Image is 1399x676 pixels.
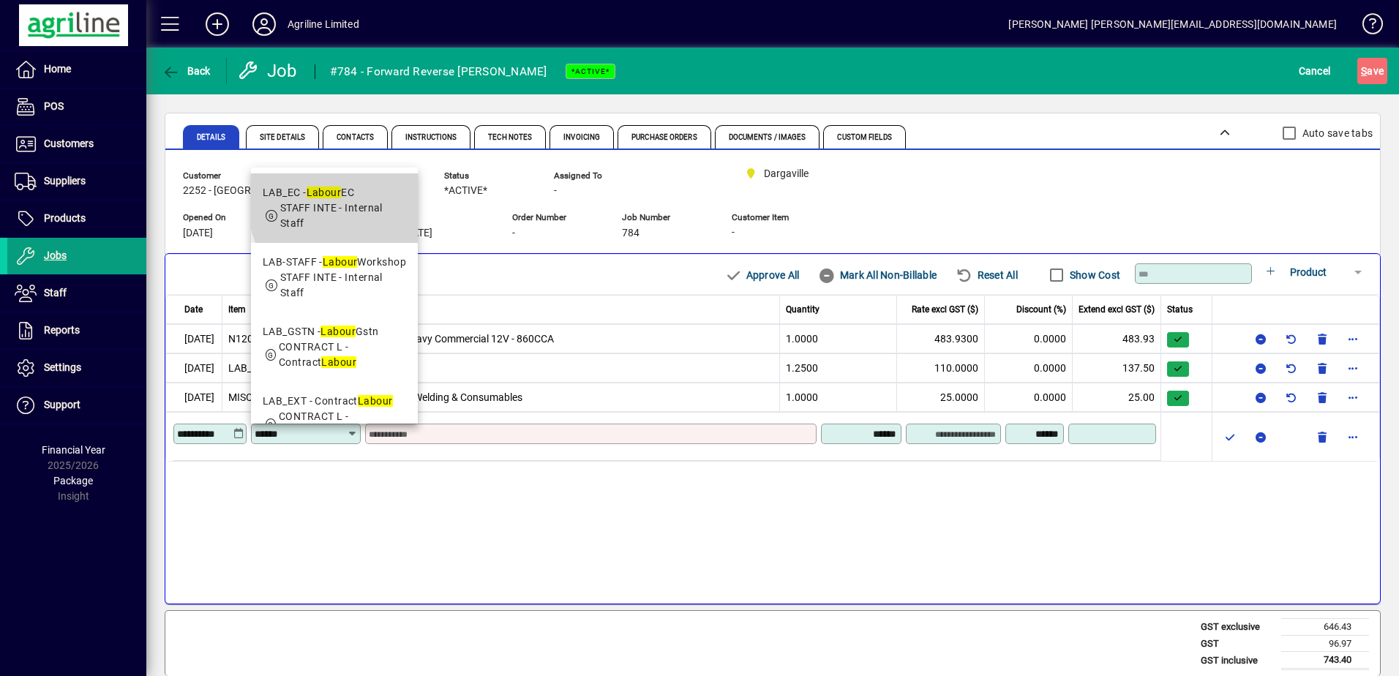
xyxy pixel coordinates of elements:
[162,65,211,77] span: Back
[1299,59,1331,83] span: Cancel
[146,58,227,84] app-page-header-button: Back
[7,350,146,386] a: Settings
[563,134,600,141] span: Invoicing
[622,213,710,222] span: Job Number
[312,383,781,412] td: Workshop Materials, Welding & Consumables
[279,410,356,437] span: CONTRACT L - Contract
[194,11,241,37] button: Add
[1073,324,1161,353] td: 483.93
[1351,3,1381,50] a: Knowledge Base
[818,263,937,287] span: Mark All Non-Billable
[323,256,358,268] em: Labour
[183,171,312,181] span: Customer
[724,263,799,287] span: Approve All
[1357,58,1387,84] button: Save
[1008,12,1337,36] div: [PERSON_NAME] [PERSON_NAME][EMAIL_ADDRESS][DOMAIN_NAME]
[165,324,222,353] td: [DATE]
[7,163,146,200] a: Suppliers
[320,326,356,337] em: Labour
[7,126,146,162] a: Customers
[7,51,146,88] a: Home
[1067,268,1120,282] label: Show Cost
[251,173,418,243] mat-option: LAB_EC - Labour EC
[183,228,213,239] span: [DATE]
[53,475,93,487] span: Package
[985,383,1073,412] td: 0.0000
[44,175,86,187] span: Suppliers
[1193,635,1281,652] td: GST
[719,262,805,288] button: Approve All
[985,324,1073,353] td: 0.0000
[1295,58,1335,84] button: Cancel
[44,399,80,410] span: Support
[260,134,305,141] span: Site Details
[780,353,897,383] td: 1.2500
[228,361,265,376] div: LAB_KB
[732,213,819,222] span: Customer Item
[554,171,642,181] span: Assigned To
[197,134,225,141] span: Details
[312,324,781,353] td: Endurant Battery - Heavy Commercial 12V - 860CCA
[897,324,985,353] td: 483.9300
[622,228,640,239] span: 784
[1281,635,1369,652] td: 96.97
[337,134,374,141] span: Contacts
[263,324,406,339] div: LAB_GSTN - Gstn
[165,353,222,383] td: [DATE]
[263,185,406,200] div: LAB_EC - EC
[312,353,781,383] td: Labour KB
[631,134,697,141] span: Purchase Orders
[7,312,146,349] a: Reports
[228,390,252,405] div: MISC
[764,166,809,181] span: Dargaville
[183,185,312,197] span: 2252 - [GEOGRAPHIC_DATA]
[241,11,288,37] button: Profile
[837,134,891,141] span: Custom Fields
[44,324,80,336] span: Reports
[729,134,806,141] span: Documents / Images
[321,356,356,368] em: Labour
[44,249,67,261] span: Jobs
[956,263,1018,287] span: Reset All
[1193,619,1281,636] td: GST exclusive
[1073,383,1161,412] td: 25.00
[1193,652,1281,669] td: GST inclusive
[897,383,985,412] td: 25.0000
[1299,126,1373,140] label: Auto save tabs
[228,303,246,316] span: Item
[732,227,735,239] span: -
[280,271,383,298] span: STAFF INTE - Internal Staff
[780,324,897,353] td: 1.0000
[44,138,94,149] span: Customers
[912,303,978,316] span: Rate excl GST ($)
[44,287,67,298] span: Staff
[1361,65,1367,77] span: S
[985,353,1073,383] td: 0.0000
[1341,425,1365,448] button: More options
[402,213,490,222] span: Due
[7,89,146,125] a: POS
[444,171,532,181] span: Status
[279,341,356,368] span: CONTRACT L - Contract
[42,444,105,456] span: Financial Year
[228,331,253,347] div: N120
[1341,356,1365,380] button: More options
[7,200,146,237] a: Products
[280,202,383,229] span: STAFF INTE - Internal Staff
[1341,386,1365,409] button: More options
[739,165,834,183] span: Dargaville
[44,100,64,112] span: POS
[44,63,71,75] span: Home
[950,262,1024,288] button: Reset All
[405,134,457,141] span: Instructions
[251,243,418,312] mat-option: LAB-STAFF - Labour Workshop
[1281,652,1369,669] td: 743.40
[554,185,557,197] span: -
[44,361,81,373] span: Settings
[512,213,600,222] span: Order Number
[358,395,393,407] em: Labour
[263,255,406,270] div: LAB-STAFF - Workshop
[251,382,418,451] mat-option: LAB_EXT - Contract Labour
[307,187,342,198] em: Labour
[1361,59,1384,83] span: ave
